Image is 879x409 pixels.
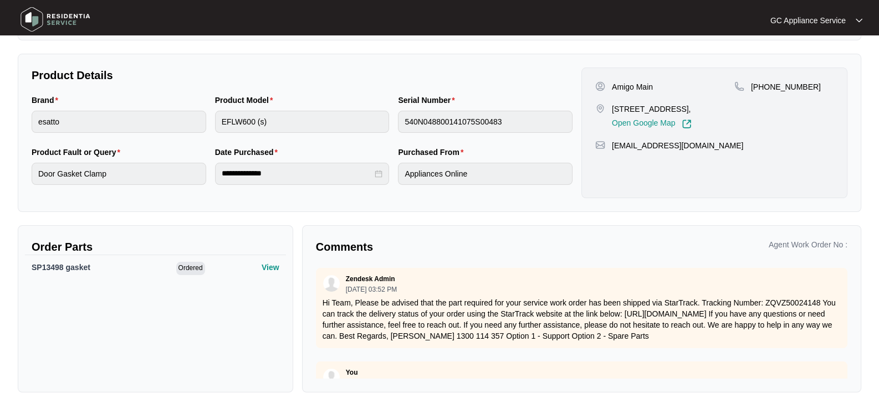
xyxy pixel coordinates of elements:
[346,286,397,293] p: [DATE] 03:52 PM
[346,368,358,377] p: You
[215,111,390,133] input: Product Model
[32,95,63,106] label: Brand
[32,147,125,158] label: Product Fault or Query
[398,163,573,185] input: Purchased From
[612,81,653,92] p: Amigo Main
[323,369,340,385] img: user.svg
[32,263,90,272] span: SP13498 gasket
[316,239,574,255] p: Comments
[215,95,278,106] label: Product Model
[262,262,279,273] p: View
[751,81,821,92] p: [PHONE_NUMBER]
[770,15,846,26] p: GC Appliance Service
[595,140,605,150] img: map-pin
[769,239,847,250] p: Agent Work Order No :
[32,68,573,83] p: Product Details
[222,168,373,179] input: Date Purchased
[734,81,744,91] img: map-pin
[595,103,605,113] img: map-pin
[612,103,692,115] p: [STREET_ADDRESS],
[398,95,459,106] label: Serial Number
[17,3,94,36] img: residentia service logo
[32,111,206,133] input: Brand
[323,275,340,292] img: user.svg
[215,147,282,158] label: Date Purchased
[612,119,692,129] a: Open Google Map
[176,262,205,275] span: Ordered
[346,275,395,283] p: Zendesk Admin
[323,297,841,341] p: Hi Team, Please be advised that the part required for your service work order has been shipped vi...
[32,163,206,185] input: Product Fault or Query
[856,18,862,23] img: dropdown arrow
[398,111,573,133] input: Serial Number
[32,239,279,255] p: Order Parts
[682,119,692,129] img: Link-External
[398,147,468,158] label: Purchased From
[612,140,743,151] p: [EMAIL_ADDRESS][DOMAIN_NAME]
[595,81,605,91] img: user-pin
